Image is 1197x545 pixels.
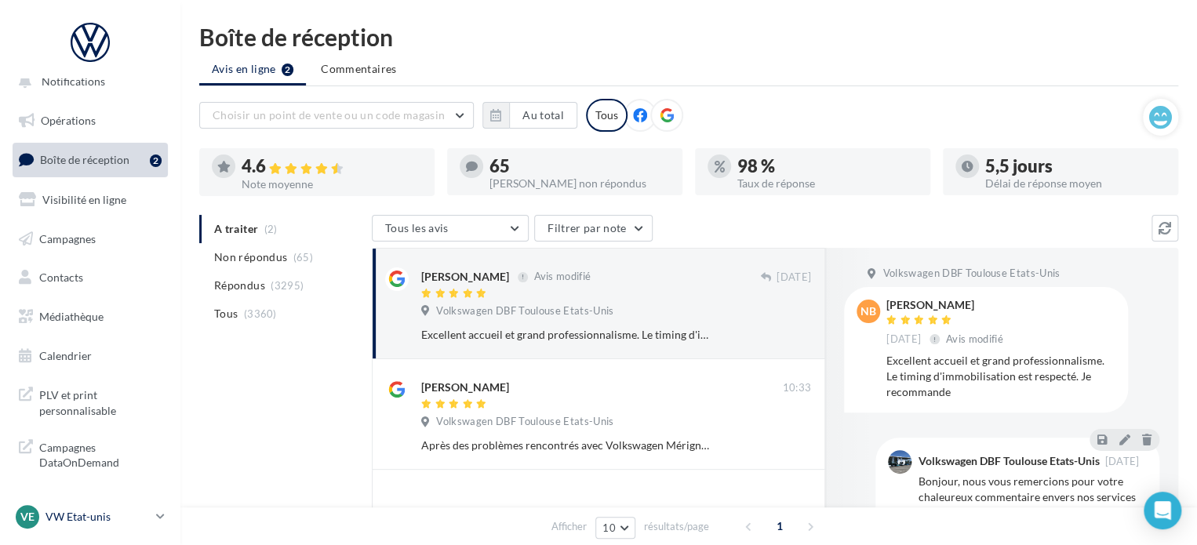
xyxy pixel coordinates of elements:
[489,158,670,175] div: 65
[199,102,474,129] button: Choisir un point de vente ou un code magasin
[860,303,876,319] span: NB
[214,306,238,322] span: Tous
[45,509,150,525] p: VW Etat-unis
[737,178,918,189] div: Taux de réponse
[20,509,35,525] span: VE
[214,278,265,293] span: Répondus
[586,99,628,132] div: Tous
[489,178,670,189] div: [PERSON_NAME] non répondus
[9,261,171,294] a: Contacts
[436,304,613,318] span: Volkswagen DBF Toulouse Etats-Unis
[436,415,613,429] span: Volkswagen DBF Toulouse Etats-Unis
[242,179,422,190] div: Note moyenne
[534,215,653,242] button: Filtrer par note
[482,102,577,129] button: Au total
[40,153,129,166] span: Boîte de réception
[777,271,811,285] span: [DATE]
[918,456,1099,467] div: Volkswagen DBF Toulouse Etats-Unis
[782,381,811,395] span: 10:33
[509,102,577,129] button: Au total
[595,517,635,539] button: 10
[39,349,92,362] span: Calendrier
[9,104,171,137] a: Opérations
[9,223,171,256] a: Campagnes
[421,269,509,285] div: [PERSON_NAME]
[39,271,83,284] span: Contacts
[42,74,105,88] span: Notifications
[9,143,171,176] a: Boîte de réception2
[244,307,277,320] span: (3360)
[886,332,921,347] span: [DATE]
[9,183,171,216] a: Visibilité en ligne
[737,158,918,175] div: 98 %
[39,231,96,245] span: Campagnes
[9,300,171,333] a: Médiathèque
[42,193,126,206] span: Visibilité en ligne
[39,310,104,323] span: Médiathèque
[39,437,162,471] span: Campagnes DataOnDemand
[13,502,168,532] a: VE VW Etat-unis
[886,300,1006,311] div: [PERSON_NAME]
[9,378,171,424] a: PLV et print personnalisable
[985,178,1166,189] div: Délai de réponse moyen
[602,521,616,534] span: 10
[886,353,1115,400] div: Excellent accueil et grand professionnalisme. Le timing d'immobilisation est respecté. Je recommande
[421,438,709,453] div: Après des problèmes rencontrés avec Volkswagen Mérignac, j’ai été prise en charge par [PERSON_NAM...
[882,267,1060,281] span: Volkswagen DBF Toulouse Etats-Unis
[767,514,792,539] span: 1
[199,25,1178,49] div: Boîte de réception
[421,327,709,343] div: Excellent accueil et grand professionnalisme. Le timing d'immobilisation est respecté. Je recommande
[242,158,422,176] div: 4.6
[1104,456,1139,467] span: [DATE]
[551,519,587,534] span: Afficher
[321,61,396,77] span: Commentaires
[9,340,171,372] a: Calendrier
[41,114,96,127] span: Opérations
[946,332,1003,345] span: Avis modifié
[271,279,304,292] span: (3295)
[421,380,509,395] div: [PERSON_NAME]
[385,221,449,234] span: Tous les avis
[9,431,171,477] a: Campagnes DataOnDemand
[9,65,165,98] button: Notifications
[150,154,162,167] div: 2
[533,271,591,283] span: Avis modifié
[293,251,313,263] span: (65)
[1144,492,1181,529] div: Open Intercom Messenger
[39,384,162,418] span: PLV et print personnalisable
[213,108,445,122] span: Choisir un point de vente ou un code magasin
[644,519,709,534] span: résultats/page
[372,215,529,242] button: Tous les avis
[985,158,1166,175] div: 5,5 jours
[214,249,287,265] span: Non répondus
